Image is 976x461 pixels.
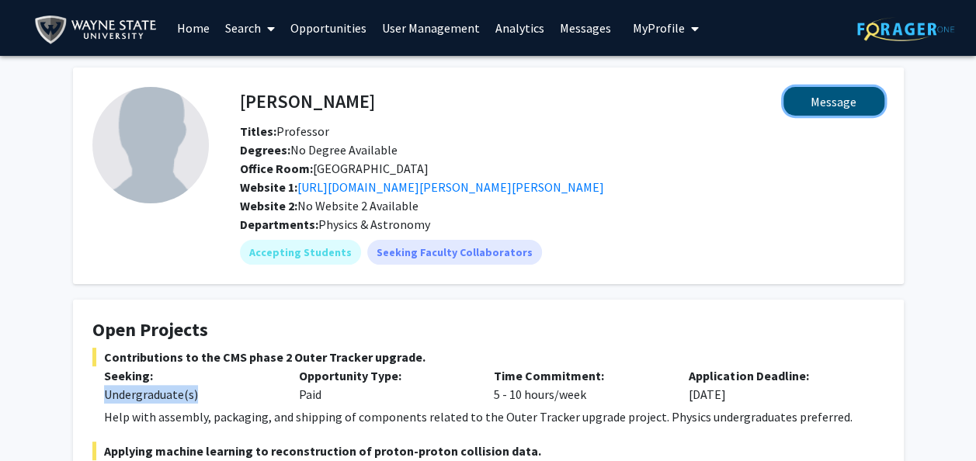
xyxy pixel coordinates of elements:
[299,366,471,385] p: Opportunity Type:
[240,123,276,139] b: Titles:
[283,1,374,55] a: Opportunities
[494,366,665,385] p: Time Commitment:
[240,198,419,213] span: No Website 2 Available
[374,1,488,55] a: User Management
[169,1,217,55] a: Home
[240,123,329,139] span: Professor
[287,366,482,404] div: Paid
[240,161,429,176] span: [GEOGRAPHIC_DATA]
[240,198,297,213] b: Website 2:
[367,240,542,265] mat-chip: Seeking Faculty Collaborators
[217,1,283,55] a: Search
[92,348,884,366] span: Contributions to the CMS phase 2 Outer Tracker upgrade.
[488,1,552,55] a: Analytics
[633,20,685,36] span: My Profile
[552,1,619,55] a: Messages
[240,217,318,232] b: Departments:
[104,385,276,404] div: Undergraduate(s)
[92,319,884,341] h4: Open Projects
[34,12,164,47] img: Wayne State University Logo
[240,142,290,158] b: Degrees:
[297,179,604,195] a: Opens in a new tab
[240,179,297,195] b: Website 1:
[92,442,884,460] span: Applying machine learning to reconstruction of proton-proton collision data.
[857,17,954,41] img: ForagerOne Logo
[240,161,313,176] b: Office Room:
[92,87,209,203] img: Profile Picture
[104,366,276,385] p: Seeking:
[677,366,872,404] div: [DATE]
[482,366,677,404] div: 5 - 10 hours/week
[12,391,66,449] iframe: Chat
[240,87,375,116] h4: [PERSON_NAME]
[104,407,884,426] p: Help with assembly, packaging, and shipping of components related to the Outer Tracker upgrade pr...
[783,87,884,116] button: Message Robert Harr
[689,366,860,385] p: Application Deadline:
[318,217,430,232] span: Physics & Astronomy
[240,240,361,265] mat-chip: Accepting Students
[240,142,398,158] span: No Degree Available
